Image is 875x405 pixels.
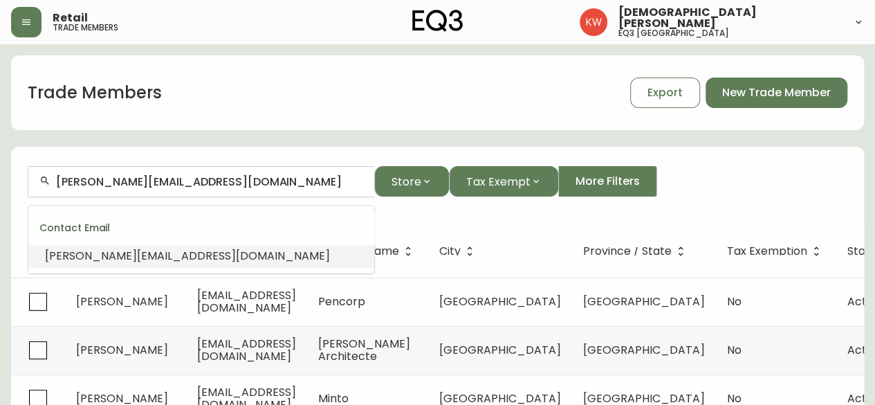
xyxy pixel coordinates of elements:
button: Export [630,78,700,108]
button: More Filters [558,166,657,197]
button: Tax Exempt [449,166,558,197]
span: [GEOGRAPHIC_DATA] [583,342,705,358]
img: logo [412,10,463,32]
span: Retail [53,12,88,24]
span: Province / State [583,247,672,255]
button: New Trade Member [706,78,847,108]
span: [GEOGRAPHIC_DATA] [439,294,561,309]
span: [PERSON_NAME] Architecte [318,336,410,364]
span: [DEMOGRAPHIC_DATA][PERSON_NAME] [618,7,842,29]
span: [PERSON_NAME] [76,342,168,358]
span: [PERSON_NAME][EMAIL_ADDRESS][DOMAIN_NAME] [45,248,330,264]
span: City [439,247,461,255]
span: [EMAIL_ADDRESS][DOMAIN_NAME] [197,287,296,316]
span: More Filters [575,174,640,189]
span: [EMAIL_ADDRESS][DOMAIN_NAME] [197,336,296,364]
span: [GEOGRAPHIC_DATA] [583,294,705,309]
span: No [727,294,742,309]
h5: trade members [53,24,118,32]
span: City [439,245,479,258]
h5: eq3 [GEOGRAPHIC_DATA] [618,29,729,37]
div: Contact Email [28,211,374,244]
span: New Trade Member [722,85,831,100]
span: Tax Exemption [727,247,807,255]
img: f33162b67396b0982c40ce2a87247151 [580,8,607,36]
span: [PERSON_NAME] [76,294,168,309]
span: Tax Exemption [727,245,825,258]
span: [GEOGRAPHIC_DATA] [439,342,561,358]
input: Search [56,175,363,188]
span: Pencorp [318,294,365,309]
span: Export [647,85,683,100]
span: Province / State [583,245,690,258]
span: Tax Exempt [466,173,531,190]
span: No [727,342,742,358]
button: Store [374,166,449,197]
h1: Trade Members [28,81,162,105]
span: Store [392,173,421,190]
